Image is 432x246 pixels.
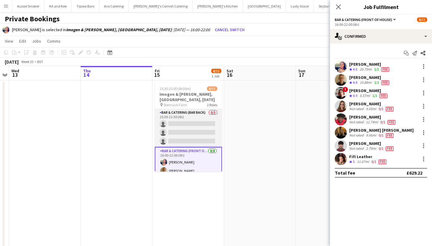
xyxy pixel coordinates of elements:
span: 15 [154,71,160,78]
span: 4.6 [353,67,357,71]
div: 16:00-22:00 (6h) [335,22,427,27]
app-skills-label: 0/1 [379,133,383,137]
h1: Private Bookings [5,14,60,23]
app-card-role: Bar & Catering (Bar Back)0/315:30-21:30 (6h) [155,109,222,147]
div: 9.65mi [365,106,377,111]
span: Sun [298,68,305,73]
span: Fee [379,94,387,98]
div: 2.79mi [365,146,377,151]
span: 14 [82,71,91,78]
h3: Imogen & [PERSON_NAME], [GEOGRAPHIC_DATA], [DATE] [155,91,222,102]
div: 1 Job [211,74,221,78]
button: Avo Catering [99,0,129,12]
div: Crew has different fees then in role [385,106,395,111]
div: [PERSON_NAME] [349,141,395,146]
span: 5 [353,159,355,164]
div: [DATE] [5,59,19,65]
app-card-role: Bar & Catering (Front of House)8/816:00-22:00 (6h)[PERSON_NAME][PERSON_NAME] [155,147,222,231]
div: 5.57mi [358,93,371,98]
span: Fee [386,107,394,111]
span: Fee [386,146,394,151]
div: [PERSON_NAME] [349,101,395,106]
a: View [2,37,16,45]
button: Lusty Glaze [286,0,314,12]
span: 2 Roles [207,103,217,107]
div: Not rated [349,146,365,151]
div: Crew has different fees then in role [380,80,390,85]
div: 9.66mi [365,133,377,138]
div: BST [37,59,43,64]
app-skills-label: 1/1 [372,93,377,98]
i: : [DATE] — 16:00-22:00 [66,27,210,32]
span: Thu [83,68,91,73]
a: Edit [17,37,28,45]
span: Stennack Farm [163,103,187,107]
span: Week 33 [20,59,35,64]
div: 10.88mi [358,80,373,85]
div: [PERSON_NAME] [PERSON_NAME] [349,127,414,133]
div: Total fee [335,170,355,176]
span: Wed [11,68,19,73]
app-skills-label: 0/1 [379,146,383,151]
span: View [5,38,13,44]
div: Fifi Leather [349,154,388,159]
h3: Job Fulfilment [330,3,432,11]
span: 8/11 [211,69,221,73]
div: Not rated [349,106,365,111]
div: £629.22 [406,170,422,176]
div: 11.74mi [365,120,379,124]
span: 4.9 [353,93,357,98]
div: Crew has different fees then in role [377,159,388,164]
button: Kit and Kee [44,0,72,12]
app-skills-label: 0/1 [379,106,383,111]
b: Imogen & [PERSON_NAME], [GEOGRAPHIC_DATA], [DATE] [66,27,172,32]
div: Crew has different fees then in role [386,120,397,124]
div: Confirmed [330,29,432,43]
app-job-card: 15:30-22:00 (6h30m)8/11Imogen & [PERSON_NAME], [GEOGRAPHIC_DATA], [DATE] Stennack Farm2 RolesBar ... [155,83,222,172]
span: 13 [10,71,19,78]
span: Fee [388,120,395,124]
div: [PERSON_NAME] [349,61,390,67]
button: [PERSON_NAME]'s Cornish Catering [129,0,193,12]
div: Not rated [349,133,365,138]
div: 11.67mi [356,159,370,164]
span: Jobs [32,38,41,44]
button: Tipsea Bars [72,0,99,12]
button: Cancel switch [212,25,247,34]
span: Fri [155,68,160,73]
span: ! [343,87,348,92]
div: [PERSON_NAME] is selected in [12,27,210,32]
span: 16 [226,71,233,78]
button: Bar & Catering (Front of House) [335,17,397,22]
a: Comms [45,37,63,45]
span: Fee [379,160,386,164]
span: 4.8 [353,80,357,85]
button: Aussie Smoker [12,0,44,12]
span: Bar & Catering (Front of House) [335,17,392,22]
app-skills-label: 1/1 [374,67,379,71]
span: 8/11 [417,17,427,22]
div: Crew has different fees then in role [385,133,395,138]
button: Skybar [314,0,334,12]
span: Edit [19,38,26,44]
app-skills-label: 0/1 [371,159,376,164]
a: Jobs [30,37,43,45]
app-skills-label: 0/1 [380,120,385,124]
span: Fee [381,80,389,85]
div: Not rated [349,120,365,124]
span: Sat [226,68,233,73]
span: 17 [297,71,305,78]
div: Crew has different fees then in role [380,67,390,72]
div: [PERSON_NAME] [349,75,390,80]
div: 20.75mi [358,67,373,72]
div: [PERSON_NAME] [349,88,388,93]
app-skills-label: 1/1 [374,80,379,85]
span: Comms [47,38,61,44]
div: [PERSON_NAME] [349,114,397,120]
span: Fee [386,133,394,138]
span: Fee [381,67,389,72]
span: 8/11 [207,86,217,91]
div: Crew has different fees then in role [378,93,388,98]
span: 15:30-22:00 (6h30m) [160,86,191,91]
